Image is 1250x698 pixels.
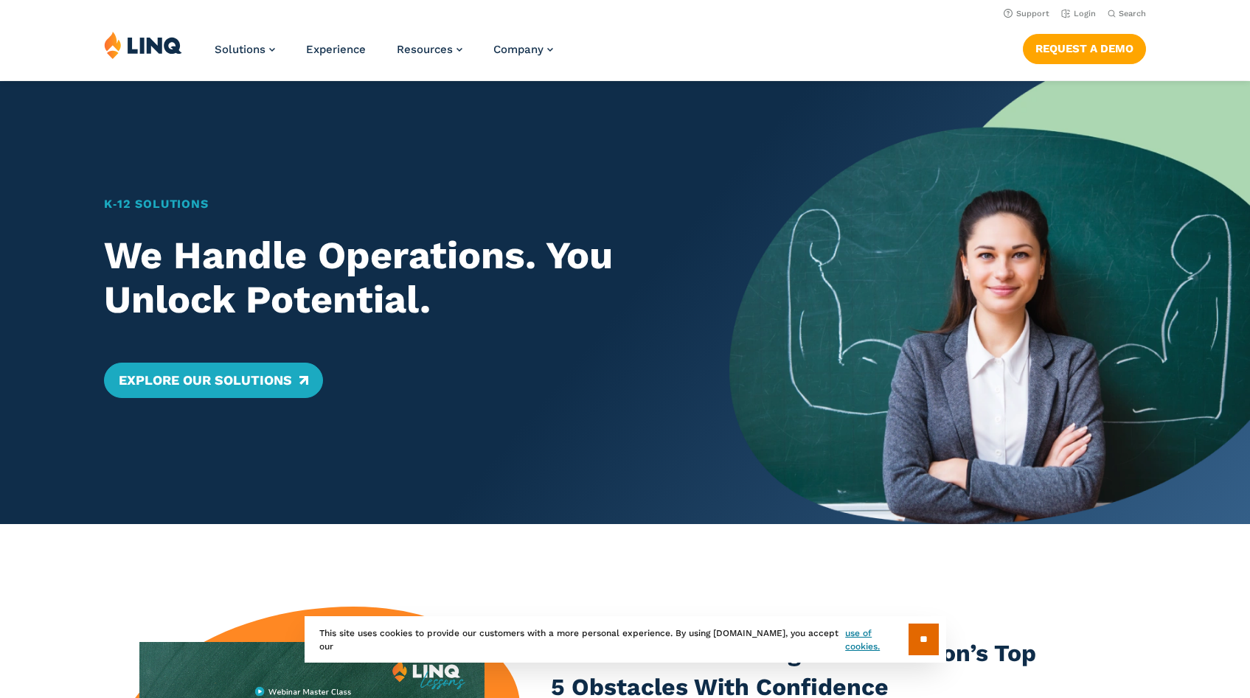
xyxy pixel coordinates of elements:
[729,81,1250,524] img: Home Banner
[845,627,908,653] a: use of cookies.
[215,43,265,56] span: Solutions
[104,195,678,213] h1: K‑12 Solutions
[1061,9,1096,18] a: Login
[104,31,182,59] img: LINQ | K‑12 Software
[306,43,366,56] a: Experience
[1108,8,1146,19] button: Open Search Bar
[493,43,544,56] span: Company
[104,363,323,398] a: Explore Our Solutions
[1023,31,1146,63] nav: Button Navigation
[397,43,462,56] a: Resources
[397,43,453,56] span: Resources
[215,31,553,80] nav: Primary Navigation
[1119,9,1146,18] span: Search
[305,616,946,663] div: This site uses cookies to provide our customers with a more personal experience. By using [DOMAIN...
[104,234,678,322] h2: We Handle Operations. You Unlock Potential.
[215,43,275,56] a: Solutions
[1023,34,1146,63] a: Request a Demo
[1004,9,1049,18] a: Support
[493,43,553,56] a: Company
